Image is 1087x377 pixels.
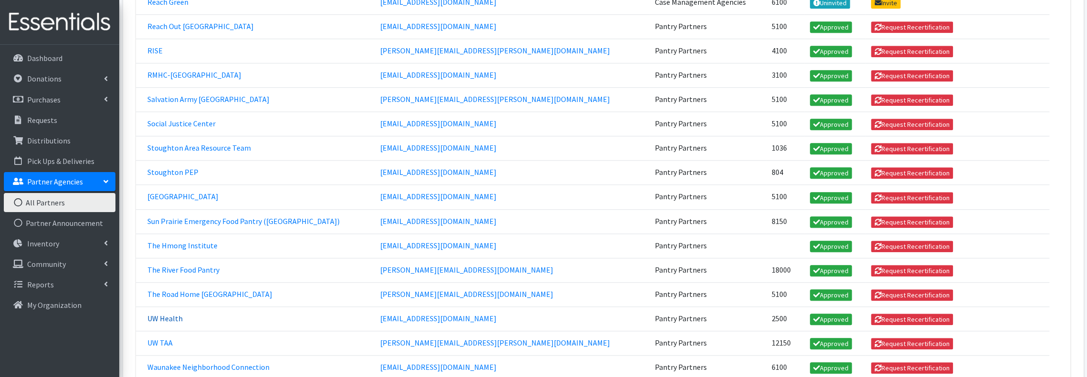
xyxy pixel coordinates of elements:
[871,265,953,276] button: Request Recertification
[810,216,852,228] a: Approved
[810,46,852,57] a: Approved
[27,74,62,83] p: Donations
[810,143,852,154] a: Approved
[871,70,953,82] button: Request Recertification
[27,136,71,145] p: Distributions
[649,258,766,282] td: Pantry Partners
[810,167,852,179] a: Approved
[27,115,57,125] p: Requests
[649,87,766,112] td: Pantry Partners
[380,192,497,201] a: [EMAIL_ADDRESS][DOMAIN_NAME]
[649,306,766,331] td: Pantry Partners
[380,119,497,128] a: [EMAIL_ADDRESS][DOMAIN_NAME]
[380,289,553,299] a: [PERSON_NAME][EMAIL_ADDRESS][DOMAIN_NAME]
[871,338,953,349] button: Request Recertification
[810,314,852,325] a: Approved
[380,167,497,177] a: [EMAIL_ADDRESS][DOMAIN_NAME]
[871,143,953,154] button: Request Recertification
[871,289,953,301] button: Request Recertification
[147,70,241,80] a: RMHC-[GEOGRAPHIC_DATA]
[871,94,953,106] button: Request Recertification
[871,314,953,325] button: Request Recertification
[649,209,766,234] td: Pantry Partners
[871,241,953,252] button: Request Recertification
[380,362,497,372] a: [EMAIL_ADDRESS][DOMAIN_NAME]
[766,331,804,356] td: 12150
[810,192,852,204] a: Approved
[147,46,163,55] a: RISE
[380,241,497,250] a: [EMAIL_ADDRESS][DOMAIN_NAME]
[27,259,66,269] p: Community
[871,362,953,374] button: Request Recertification
[649,161,766,185] td: Pantry Partners
[4,131,115,150] a: Distributions
[27,53,62,63] p: Dashboard
[147,289,272,299] a: The Road Home [GEOGRAPHIC_DATA]
[27,156,94,166] p: Pick Ups & Deliveries
[4,152,115,171] a: Pick Ups & Deliveries
[649,136,766,161] td: Pantry Partners
[147,216,340,226] a: Sun Prairie Emergency Food Pantry ([GEOGRAPHIC_DATA])
[766,282,804,306] td: 5100
[147,94,269,104] a: Salvation Army [GEOGRAPHIC_DATA]
[871,192,953,204] button: Request Recertification
[810,241,852,252] a: Approved
[766,39,804,63] td: 4100
[871,216,953,228] button: Request Recertification
[810,119,852,130] a: Approved
[27,239,59,248] p: Inventory
[4,214,115,233] a: Partner Announcement
[766,258,804,282] td: 18000
[4,6,115,38] img: HumanEssentials
[871,21,953,33] button: Request Recertification
[649,234,766,258] td: Pantry Partners
[766,185,804,209] td: 5100
[4,295,115,315] a: My Organization
[147,314,183,323] a: UW Health
[766,136,804,161] td: 1036
[380,314,497,323] a: [EMAIL_ADDRESS][DOMAIN_NAME]
[147,21,254,31] a: Reach Out [GEOGRAPHIC_DATA]
[649,63,766,87] td: Pantry Partners
[147,241,217,250] a: The Hmong Institute
[810,94,852,106] a: Approved
[766,14,804,39] td: 5100
[4,90,115,109] a: Purchases
[380,21,497,31] a: [EMAIL_ADDRESS][DOMAIN_NAME]
[27,300,82,310] p: My Organization
[380,70,497,80] a: [EMAIL_ADDRESS][DOMAIN_NAME]
[380,94,610,104] a: [PERSON_NAME][EMAIL_ADDRESS][PERSON_NAME][DOMAIN_NAME]
[4,255,115,274] a: Community
[380,216,497,226] a: [EMAIL_ADDRESS][DOMAIN_NAME]
[27,95,61,104] p: Purchases
[380,265,553,275] a: [PERSON_NAME][EMAIL_ADDRESS][DOMAIN_NAME]
[147,119,216,128] a: Social Justice Center
[4,275,115,294] a: Reports
[649,112,766,136] td: Pantry Partners
[380,338,610,347] a: [PERSON_NAME][EMAIL_ADDRESS][PERSON_NAME][DOMAIN_NAME]
[147,362,269,372] a: Waunakee Neighborhood Connection
[649,14,766,39] td: Pantry Partners
[27,280,54,289] p: Reports
[4,234,115,253] a: Inventory
[766,112,804,136] td: 5100
[4,193,115,212] a: All Partners
[810,70,852,82] a: Approved
[649,331,766,356] td: Pantry Partners
[766,209,804,234] td: 8150
[766,306,804,331] td: 2500
[147,338,173,347] a: UW TAA
[649,185,766,209] td: Pantry Partners
[27,177,83,186] p: Partner Agencies
[871,46,953,57] button: Request Recertification
[766,161,804,185] td: 804
[810,265,852,276] a: Approved
[147,167,198,177] a: Stoughton PEP
[871,119,953,130] button: Request Recertification
[4,49,115,68] a: Dashboard
[766,63,804,87] td: 3100
[4,172,115,191] a: Partner Agencies
[810,21,852,33] a: Approved
[380,46,610,55] a: [PERSON_NAME][EMAIL_ADDRESS][PERSON_NAME][DOMAIN_NAME]
[4,111,115,130] a: Requests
